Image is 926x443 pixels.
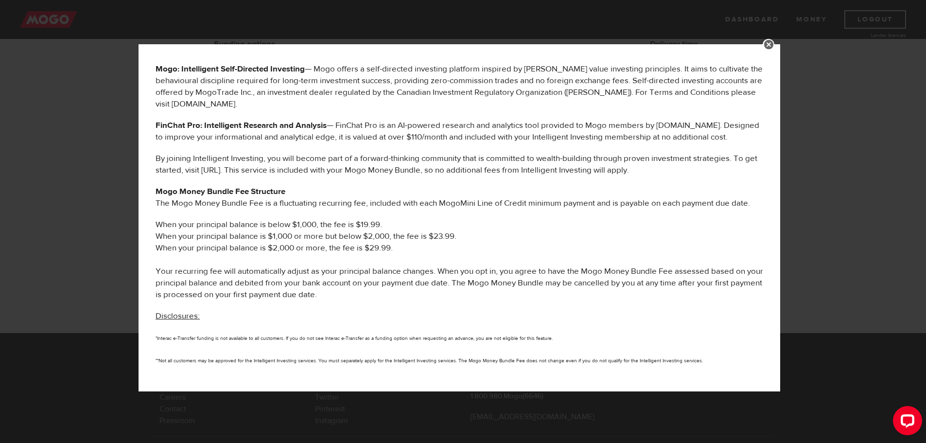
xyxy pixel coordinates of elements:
p: By joining Intelligent Investing, you will become part of a forward-thinking community that is co... [156,153,763,176]
p: Your recurring fee will automatically adjust as your principal balance changes. When you opt in, ... [156,266,763,301]
li: When your principal balance is below $1,000, the fee is $19.99. [156,219,763,230]
iframe: LiveChat chat widget [885,402,926,443]
small: *Interac e-Transfer funding is not available to all customers. If you do not see Interac e-Transf... [156,335,553,341]
u: Disclosures: [156,311,200,321]
p: — Mogo offers a self-directed investing platform inspired by [PERSON_NAME] value investing princi... [156,63,763,110]
li: When your principal balance is $1,000 or more but below $2,000, the fee is $23.99. [156,230,763,242]
small: **Not all customers may be approved for the Intelligent Investing services. You must separately a... [156,357,703,364]
b: FinChat Pro: Intelligent Research and Analysis [156,120,327,131]
p: — FinChat Pro is an AI-powered research and analytics tool provided to Mogo members by [DOMAIN_NA... [156,120,763,143]
b: Mogo: Intelligent Self-Directed Investing [156,64,305,74]
p: The Mogo Money Bundle Fee is a fluctuating recurring fee, included with each MogoMini Line of Cre... [156,186,763,209]
li: When your principal balance is $2,000 or more, the fee is $29.99. [156,242,763,266]
b: Mogo Money Bundle Fee Structure [156,186,285,197]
